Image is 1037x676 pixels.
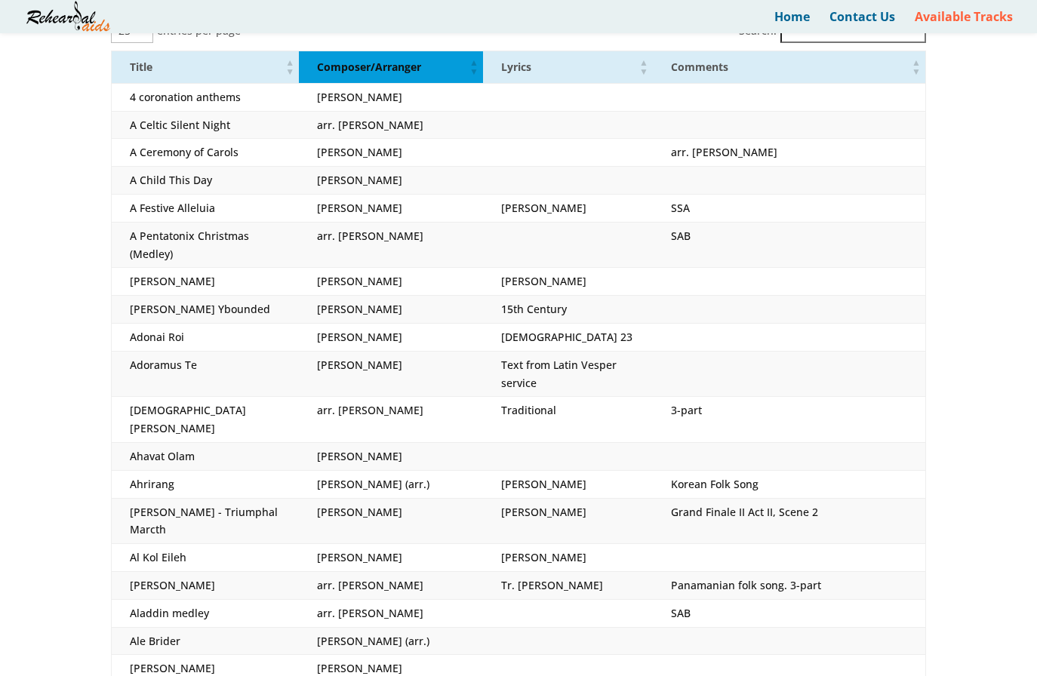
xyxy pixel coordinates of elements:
span: Composer/Arranger: Activate to sort [469,51,478,83]
td: [PERSON_NAME] [299,139,483,167]
td: SAB [653,599,925,627]
td: 3-part [653,397,925,443]
td: A Child This Day [112,167,300,195]
td: [PERSON_NAME] [483,195,653,223]
td: Ahrirang [112,470,300,498]
td: [PERSON_NAME] [299,83,483,111]
td: [PERSON_NAME] [483,268,653,296]
td: [PERSON_NAME] [112,572,300,600]
td: 15th Century [483,296,653,324]
td: A Celtic Silent Night [112,111,300,139]
td: [PERSON_NAME] [112,268,300,296]
td: [PERSON_NAME] [483,498,653,544]
td: Grand Finale II Act II, Scene 2 [653,498,925,544]
td: Adoramus Te [112,351,300,397]
td: [PERSON_NAME] (arr.) [299,470,483,498]
td: [PERSON_NAME] [483,470,653,498]
td: SAB [653,222,925,268]
span: Composer/Arranger [317,60,421,74]
td: [PERSON_NAME] Ybounded [112,296,300,324]
td: [PERSON_NAME] [483,544,653,572]
td: [DEMOGRAPHIC_DATA] 23 [483,324,653,352]
td: Al Kol Eileh [112,544,300,572]
td: [PERSON_NAME] - Triumphal Marcth [112,498,300,544]
td: [PERSON_NAME] [299,195,483,223]
td: [PERSON_NAME] [299,268,483,296]
td: [PERSON_NAME] [299,498,483,544]
span: Lyrics: Activate to sort [639,51,648,83]
td: arr. [PERSON_NAME] [299,397,483,443]
span: Comments: Activate to sort [912,51,921,83]
td: Korean Folk Song [653,470,925,498]
a: Available Tracks [915,11,1013,33]
td: Panamanian folk song. 3-part [653,572,925,600]
td: Aladdin medley [112,599,300,627]
td: arr. [PERSON_NAME] [299,572,483,600]
td: [DEMOGRAPHIC_DATA] [PERSON_NAME] [112,397,300,443]
td: A Pentatonix Christmas (Medley) [112,222,300,268]
td: SSA [653,195,925,223]
td: [PERSON_NAME] [299,324,483,352]
td: arr. [PERSON_NAME] [299,599,483,627]
a: Contact Us [829,11,895,33]
span: Title [130,60,152,74]
td: Adonai Roi [112,324,300,352]
a: Home [774,11,810,33]
td: Traditional [483,397,653,443]
td: arr. [PERSON_NAME] [653,139,925,167]
td: A Festive Alleluia [112,195,300,223]
td: [PERSON_NAME] [299,351,483,397]
span: Title: Activate to sort [285,51,294,83]
td: Tr. [PERSON_NAME] [483,572,653,600]
td: arr. [PERSON_NAME] [299,111,483,139]
td: [PERSON_NAME] (arr.) [299,627,483,655]
td: Ale Brider [112,627,300,655]
td: 4 coronation anthems [112,83,300,111]
td: arr. [PERSON_NAME] [299,222,483,268]
span: Comments [671,60,728,74]
span: Lyrics [501,60,531,74]
td: [PERSON_NAME] [299,544,483,572]
td: Ahavat Olam [112,443,300,471]
td: Text from Latin Vesper service [483,351,653,397]
td: A Ceremony of Carols [112,139,300,167]
td: [PERSON_NAME] [299,296,483,324]
td: [PERSON_NAME] [299,167,483,195]
td: [PERSON_NAME] [299,443,483,471]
